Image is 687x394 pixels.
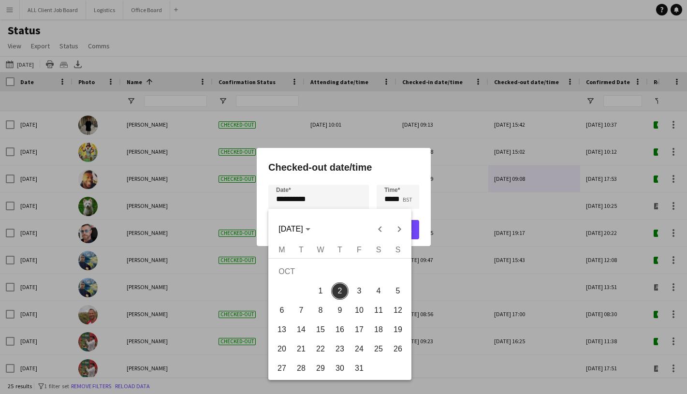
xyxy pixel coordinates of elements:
[388,339,408,359] button: 26-10-2025
[312,302,329,319] span: 8
[275,220,314,238] button: Choose month and year
[272,320,292,339] button: 13-10-2025
[299,246,304,254] span: T
[350,359,369,378] button: 31-10-2025
[311,320,330,339] button: 15-10-2025
[292,359,311,378] button: 28-10-2025
[370,321,387,338] span: 18
[369,339,388,359] button: 25-10-2025
[331,360,349,377] span: 30
[388,301,408,320] button: 12-10-2025
[350,301,369,320] button: 10-10-2025
[311,339,330,359] button: 22-10-2025
[389,219,409,239] button: Next month
[311,359,330,378] button: 29-10-2025
[292,302,310,319] span: 7
[292,321,310,338] span: 14
[350,339,369,359] button: 24-10-2025
[389,282,407,300] span: 5
[312,360,329,377] span: 29
[370,282,387,300] span: 4
[351,321,368,338] span: 17
[330,359,350,378] button: 30-10-2025
[331,302,349,319] span: 9
[351,282,368,300] span: 3
[278,225,303,233] span: [DATE]
[357,246,362,254] span: F
[369,320,388,339] button: 18-10-2025
[317,246,324,254] span: W
[350,281,369,301] button: 03-10-2025
[273,340,291,358] span: 20
[312,282,329,300] span: 1
[312,321,329,338] span: 15
[272,262,408,281] td: OCT
[330,320,350,339] button: 16-10-2025
[330,281,350,301] button: 02-10-2025
[292,360,310,377] span: 28
[389,340,407,358] span: 26
[370,302,387,319] span: 11
[388,320,408,339] button: 19-10-2025
[292,339,311,359] button: 21-10-2025
[350,320,369,339] button: 17-10-2025
[370,219,389,239] button: Previous month
[278,246,285,254] span: M
[369,281,388,301] button: 04-10-2025
[292,340,310,358] span: 21
[272,301,292,320] button: 06-10-2025
[330,339,350,359] button: 23-10-2025
[272,359,292,378] button: 27-10-2025
[331,321,349,338] span: 16
[389,321,407,338] span: 19
[388,281,408,301] button: 05-10-2025
[272,339,292,359] button: 20-10-2025
[292,301,311,320] button: 07-10-2025
[395,246,400,254] span: S
[330,301,350,320] button: 09-10-2025
[311,301,330,320] button: 08-10-2025
[312,340,329,358] span: 22
[331,282,349,300] span: 2
[376,246,381,254] span: S
[273,302,291,319] span: 6
[292,320,311,339] button: 14-10-2025
[331,340,349,358] span: 23
[389,302,407,319] span: 12
[273,321,291,338] span: 13
[369,301,388,320] button: 11-10-2025
[311,281,330,301] button: 01-10-2025
[273,360,291,377] span: 27
[351,302,368,319] span: 10
[351,340,368,358] span: 24
[370,340,387,358] span: 25
[351,360,368,377] span: 31
[337,246,342,254] span: T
